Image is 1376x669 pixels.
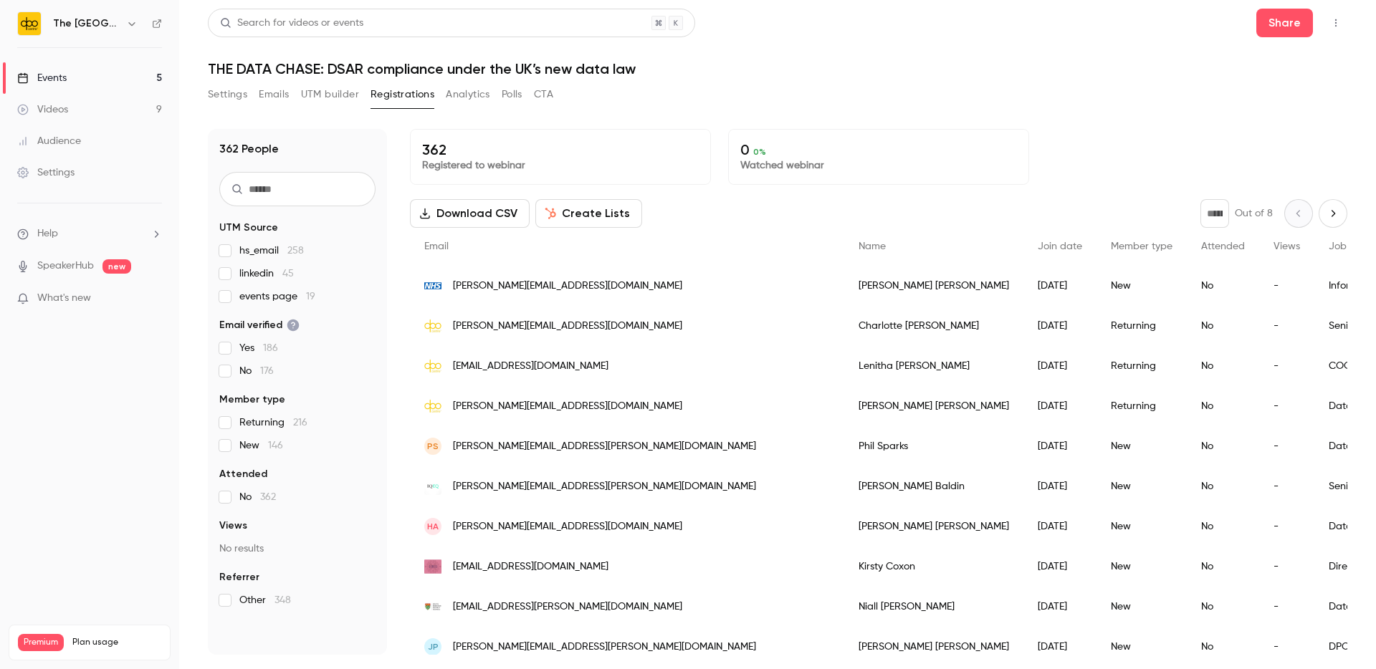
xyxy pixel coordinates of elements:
[844,306,1023,346] div: Charlotte [PERSON_NAME]
[1259,587,1314,627] div: -
[1038,241,1082,251] span: Join date
[274,595,291,605] span: 348
[17,226,162,241] li: help-dropdown-opener
[844,346,1023,386] div: Lenitha [PERSON_NAME]
[424,317,441,334] img: dpocentre.com
[219,467,267,481] span: Attended
[534,83,553,106] button: CTA
[859,241,886,251] span: Name
[1187,426,1259,466] div: No
[219,140,279,158] h1: 362 People
[844,627,1023,667] div: [PERSON_NAME] [PERSON_NAME]
[1187,587,1259,627] div: No
[259,83,289,106] button: Emails
[424,241,449,251] span: Email
[239,415,307,430] span: Returning
[1023,346,1096,386] div: [DATE]
[1187,466,1259,506] div: No
[1023,466,1096,506] div: [DATE]
[219,221,278,235] span: UTM Source
[239,364,274,378] span: No
[1096,547,1187,587] div: New
[18,12,41,35] img: The DPO Centre
[1096,426,1187,466] div: New
[740,158,1017,173] p: Watched webinar
[844,506,1023,547] div: [PERSON_NAME] [PERSON_NAME]
[219,542,376,556] p: No results
[844,266,1023,306] div: [PERSON_NAME] [PERSON_NAME]
[1096,506,1187,547] div: New
[424,357,441,375] img: dpocentre.com
[1259,306,1314,346] div: -
[208,60,1347,77] h1: THE DATA CHASE: DSAR compliance under the UK’s new data law
[219,393,285,407] span: Member type
[453,279,682,294] span: [PERSON_NAME][EMAIL_ADDRESS][DOMAIN_NAME]
[239,266,294,281] span: linkedin
[1096,587,1187,627] div: New
[17,102,68,117] div: Videos
[220,16,363,31] div: Search for videos or events
[453,399,682,414] span: [PERSON_NAME][EMAIL_ADDRESS][DOMAIN_NAME]
[1329,241,1369,251] span: Job Title
[1023,587,1096,627] div: [DATE]
[1023,426,1096,466] div: [DATE]
[53,16,120,31] h6: The [GEOGRAPHIC_DATA]
[1111,241,1172,251] span: Member type
[844,426,1023,466] div: Phil Sparks
[239,244,304,258] span: hs_email
[72,637,161,648] span: Plan usage
[1023,547,1096,587] div: [DATE]
[306,292,315,302] span: 19
[1319,199,1347,228] button: Next page
[287,246,304,256] span: 258
[453,559,608,574] span: [EMAIL_ADDRESS][DOMAIN_NAME]
[219,570,259,584] span: Referrer
[17,165,75,180] div: Settings
[1259,346,1314,386] div: -
[1187,306,1259,346] div: No
[1259,466,1314,506] div: -
[502,83,522,106] button: Polls
[17,134,81,148] div: Audience
[424,398,441,415] img: dpocentre.com
[424,478,441,495] img: iqeq.com
[219,221,376,607] section: facet-groups
[1023,266,1096,306] div: [DATE]
[239,289,315,304] span: events page
[427,440,439,453] span: PS
[844,587,1023,627] div: Niall [PERSON_NAME]
[1259,506,1314,547] div: -
[1187,386,1259,426] div: No
[1187,266,1259,306] div: No
[1096,266,1187,306] div: New
[753,147,766,157] span: 0 %
[268,441,283,451] span: 146
[260,366,274,376] span: 176
[37,259,94,274] a: SpeakerHub
[1274,241,1300,251] span: Views
[535,199,642,228] button: Create Lists
[371,83,434,106] button: Registrations
[293,418,307,428] span: 216
[1259,627,1314,667] div: -
[1096,627,1187,667] div: New
[453,519,682,534] span: [PERSON_NAME][EMAIL_ADDRESS][DOMAIN_NAME]
[1096,306,1187,346] div: Returning
[740,141,1017,158] p: 0
[844,386,1023,426] div: [PERSON_NAME] [PERSON_NAME]
[1096,466,1187,506] div: New
[424,277,441,294] img: nhs.net
[1256,9,1313,37] button: Share
[427,520,439,533] span: HA
[1023,386,1096,426] div: [DATE]
[1259,266,1314,306] div: -
[1187,346,1259,386] div: No
[1096,386,1187,426] div: Returning
[1187,547,1259,587] div: No
[446,83,490,106] button: Analytics
[424,558,441,575] img: hrhaven.co.uk
[1023,627,1096,667] div: [DATE]
[102,259,131,274] span: new
[453,640,756,655] span: [PERSON_NAME][EMAIL_ADDRESS][PERSON_NAME][DOMAIN_NAME]
[453,359,608,374] span: [EMAIL_ADDRESS][DOMAIN_NAME]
